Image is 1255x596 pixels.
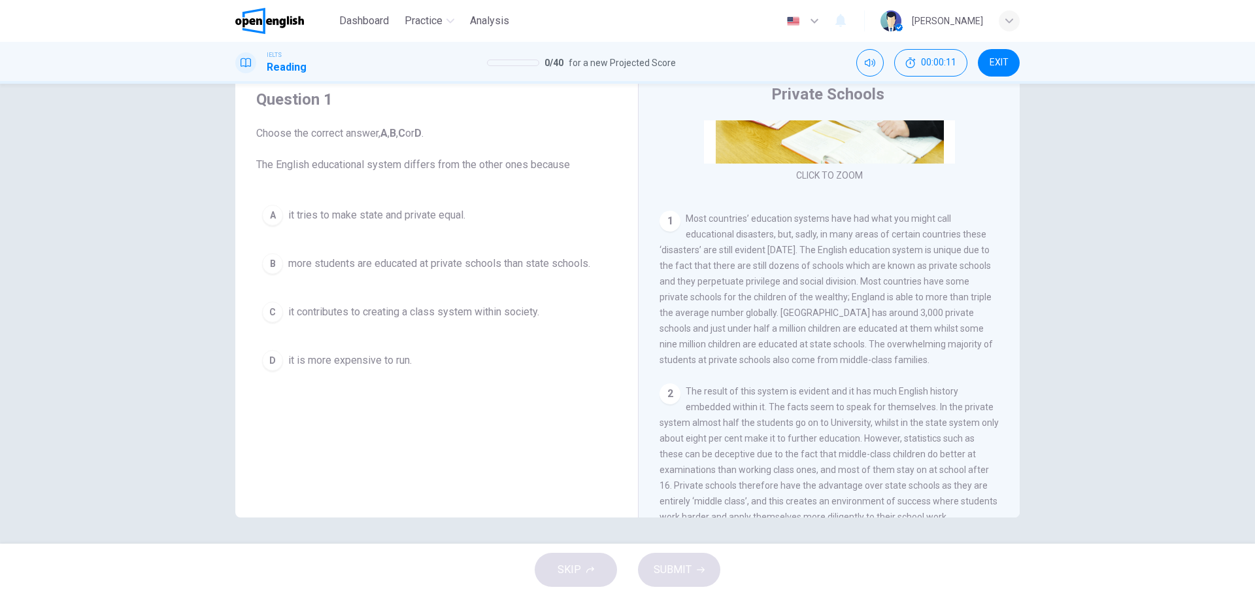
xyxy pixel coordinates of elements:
[334,9,394,33] button: Dashboard
[660,383,680,404] div: 2
[288,207,465,223] span: it tries to make state and private equal.
[978,49,1020,77] button: EXIT
[339,13,389,29] span: Dashboard
[912,13,983,29] div: [PERSON_NAME]
[235,8,334,34] a: OpenEnglish logo
[569,55,676,71] span: for a new Projected Score
[288,256,590,272] span: more students are educated at private schools than state schools.
[470,13,509,29] span: Analysis
[256,247,617,280] button: Bmore students are educated at private schools than state schools.
[544,55,563,71] span: 0 / 40
[399,9,460,33] button: Practice
[235,8,304,34] img: OpenEnglish logo
[380,127,388,139] b: A
[390,127,396,139] b: B
[398,127,405,139] b: C
[262,253,283,274] div: B
[660,386,999,522] span: The result of this system is evident and it has much English history embedded within it. The fact...
[288,304,539,320] span: it contributes to creating a class system within society.
[856,49,884,77] div: Mute
[256,89,617,110] h4: Question 1
[256,296,617,328] button: Cit contributes to creating a class system within society.
[660,213,993,365] span: Most countries’ education systems have had what you might call educational disasters, but, sadly,...
[414,127,422,139] b: D
[256,344,617,377] button: Dit is more expensive to run.
[262,205,283,226] div: A
[262,302,283,323] div: C
[990,58,1009,68] span: EXIT
[894,49,967,77] button: 00:00:11
[465,9,514,33] button: Analysis
[262,350,283,371] div: D
[771,84,884,105] h4: Private Schools
[405,13,443,29] span: Practice
[660,211,680,232] div: 1
[288,353,412,368] span: it is more expensive to run.
[880,10,901,31] img: Profile picture
[267,60,307,75] h1: Reading
[267,50,282,60] span: IELTS
[921,58,956,68] span: 00:00:11
[894,49,967,77] div: Hide
[256,126,617,173] span: Choose the correct answer, , , or . The English educational system differs from the other ones be...
[785,16,801,26] img: en
[256,199,617,232] button: Ait tries to make state and private equal.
